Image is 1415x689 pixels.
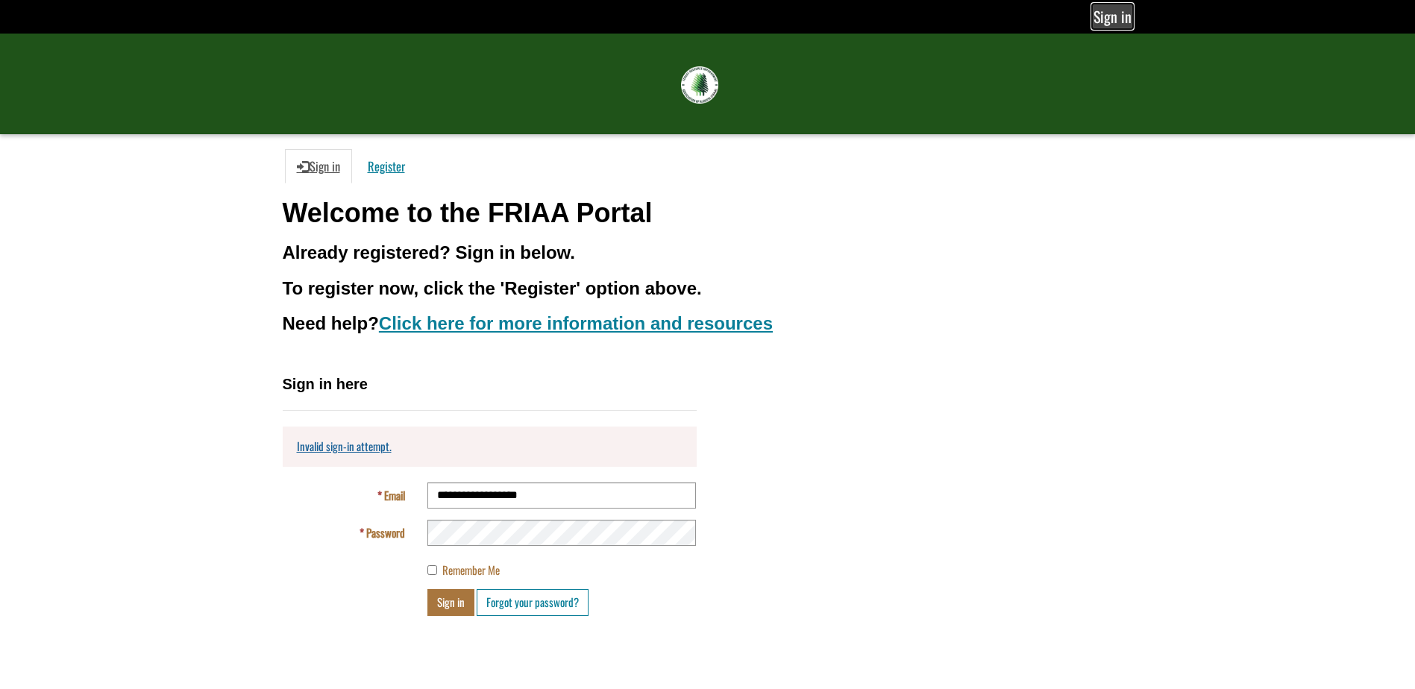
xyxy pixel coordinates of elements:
[285,149,352,183] a: Sign in
[427,589,474,615] button: Sign in
[384,487,405,503] span: Email
[283,279,1133,298] h3: To register now, click the 'Register' option above.
[427,565,437,575] input: Remember Me
[681,66,718,104] img: FRIAA Submissions Portal
[477,589,589,615] a: Forgot your password?
[356,149,417,183] a: Register
[442,561,500,578] span: Remember Me
[283,243,1133,262] h3: Already registered? Sign in below.
[366,524,405,541] span: Password
[1093,4,1132,28] a: Sign in
[297,438,392,454] a: Invalid sign-in attempt.
[283,314,1133,333] h3: Need help?
[379,313,773,333] a: Click here for more information and resources
[283,198,1133,228] h1: Welcome to the FRIAA Portal
[283,376,368,392] span: Sign in here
